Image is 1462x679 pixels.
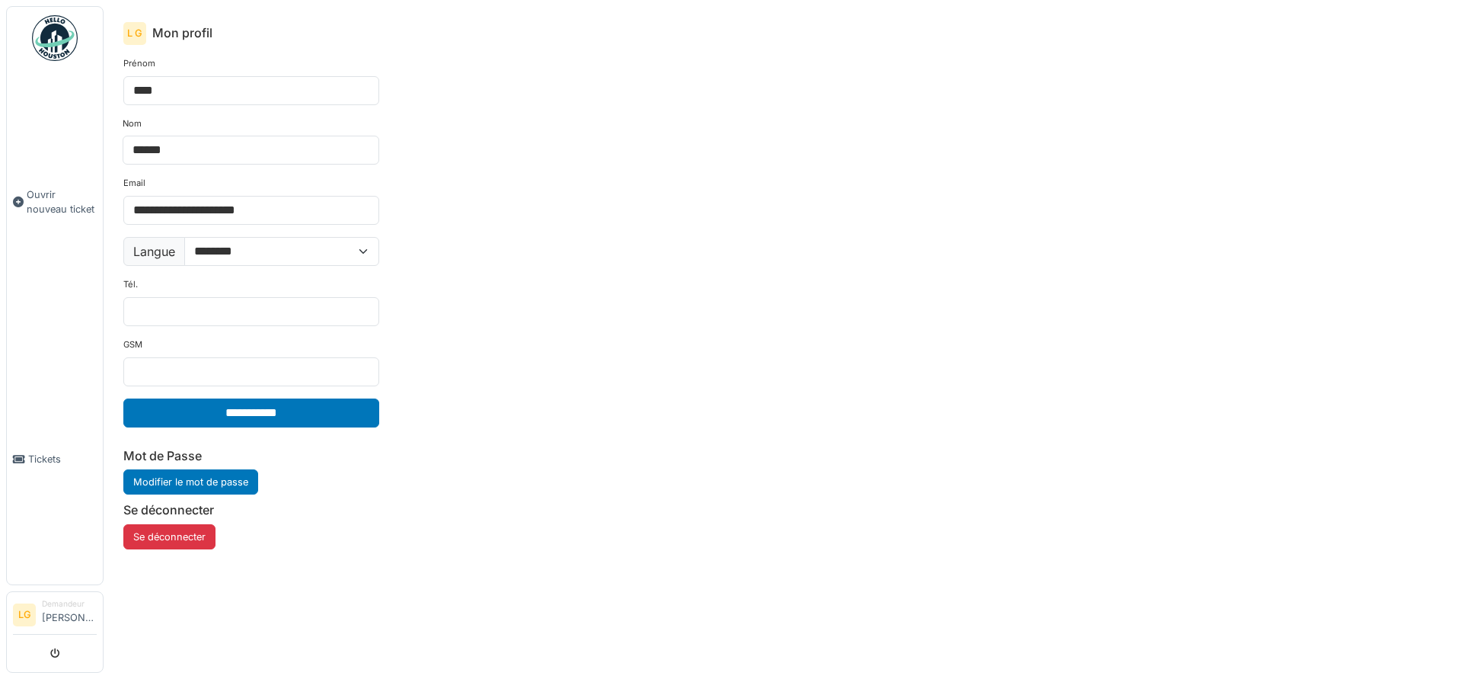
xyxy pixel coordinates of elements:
a: Ouvrir nouveau ticket [7,69,103,335]
label: GSM [123,338,142,351]
label: Langue [123,237,185,266]
h6: Se déconnecter [123,503,379,517]
div: Demandeur [42,598,97,610]
label: Tél. [123,278,138,291]
span: Ouvrir nouveau ticket [27,187,97,216]
button: Se déconnecter [123,524,215,549]
li: [PERSON_NAME] [42,598,97,631]
label: Nom [123,117,142,130]
a: Tickets [7,335,103,585]
h6: Mon profil [152,26,212,40]
h6: Mot de Passe [123,449,379,463]
label: Email [123,177,145,190]
li: LG [13,604,36,626]
a: Modifier le mot de passe [123,469,258,495]
a: LG Demandeur[PERSON_NAME] [13,598,97,635]
span: Tickets [28,452,97,466]
label: Prénom [123,57,155,70]
img: Badge_color-CXgf-gQk.svg [32,15,78,61]
div: L G [123,22,146,45]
